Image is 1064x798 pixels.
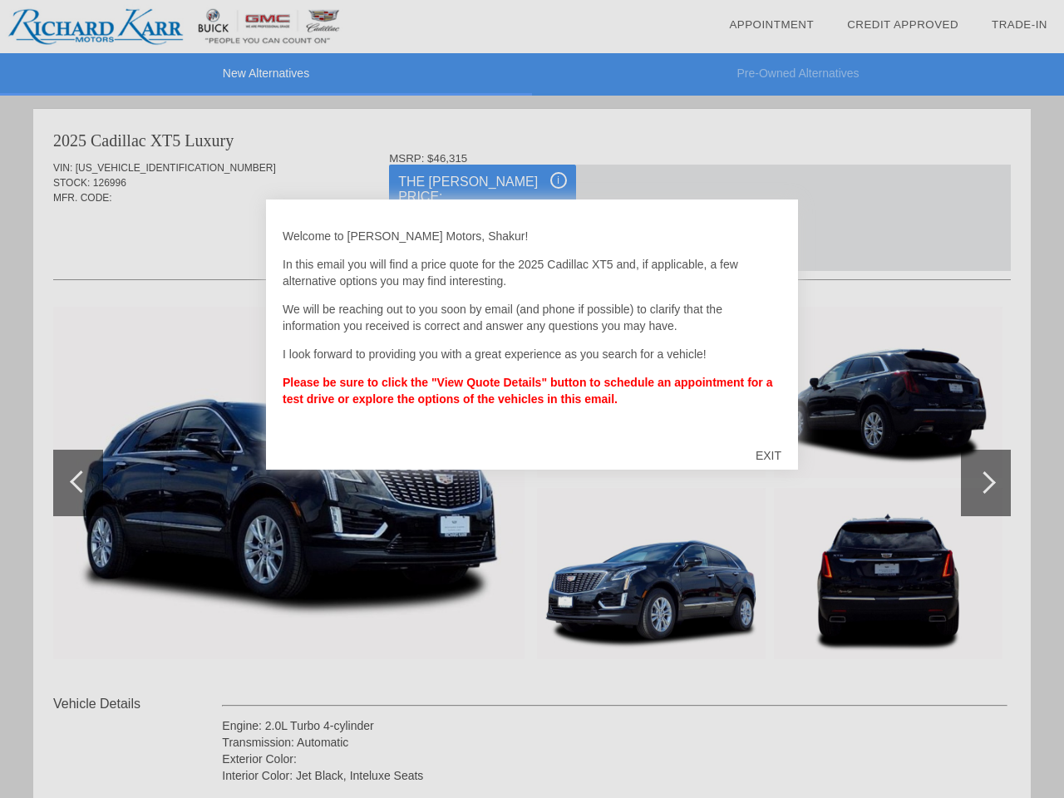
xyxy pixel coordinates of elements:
p: Welcome to [PERSON_NAME] Motors, Shakur! [283,228,781,244]
p: In this email you will find a price quote for the 2025 Cadillac XT5 and, if applicable, a few alt... [283,256,781,289]
a: Appointment [729,18,814,31]
strong: Please be sure to click the "View Quote Details" button to schedule an appointment for a test dri... [283,376,772,406]
a: Trade-In [992,18,1047,31]
div: EXIT [739,431,798,480]
p: We will be reaching out to you soon by email (and phone if possible) to clarify that the informat... [283,301,781,334]
a: Credit Approved [847,18,958,31]
p: I look forward to providing you with a great experience as you search for a vehicle! [283,346,781,362]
